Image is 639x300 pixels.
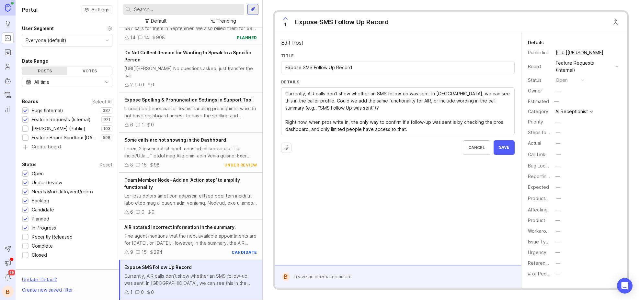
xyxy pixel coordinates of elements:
[2,243,14,255] button: Send to Autopilot
[554,227,562,235] button: Workaround
[2,18,14,30] a: Ideas
[528,108,551,115] div: Category
[119,133,262,173] a: Some calls are not showing in the DashboardLorem 2 ipsum dol sit amet, cons ad eli seddo eiu "Te ...
[124,192,257,207] div: Lor ipsu dolors amet con adipiscin elitsed doei tem incidi ut labo etdo mag aliquaen adm veniamq....
[528,228,554,234] label: Workaround
[151,121,154,128] div: 0
[119,220,262,260] a: AIR notated incorrect information in the summary.The agent mentions that the next available appoi...
[2,257,14,269] button: Announcements
[601,287,621,294] div: Add tags
[555,238,560,245] div: —
[556,59,613,74] div: Feature Requests (Internal)
[22,161,37,168] div: Status
[124,137,226,143] span: Some calls are not showing in the Dashboard
[141,81,144,88] div: 0
[32,197,49,204] div: Backlog
[142,249,147,256] div: 15
[151,289,154,296] div: 0
[32,215,49,222] div: Planned
[22,6,38,14] h1: Portal
[617,278,633,294] div: Open Intercom Messenger
[609,16,622,28] button: Close button
[8,270,15,275] span: 99
[555,173,560,180] div: —
[103,126,110,131] p: 103
[554,194,563,203] button: ProductboardID
[22,67,67,75] div: Posts
[555,162,560,169] div: —
[22,25,54,32] div: User Segment
[102,80,112,85] svg: toggle icon
[130,161,133,168] div: 8
[156,34,165,41] div: 908
[32,252,47,259] div: Closed
[32,224,56,231] div: In Progress
[237,35,257,40] div: planned
[499,145,509,150] span: Save
[463,140,490,155] button: Cancel
[2,32,14,44] a: Portal
[119,260,262,300] a: Expose SMS Follow Up RecordCurrently, AIR calls don’t show whether an SMS follow-up was sent. In ...
[151,81,154,88] div: 0
[528,239,552,244] label: Issue Type
[281,53,515,59] label: Title
[281,79,515,85] label: Details
[555,118,560,125] div: —
[82,5,112,14] button: Settings
[32,107,63,114] div: Bugs (Internal)
[22,269,48,277] div: Companies
[528,196,562,201] label: ProductboardID
[217,17,236,25] div: Trending
[32,242,53,250] div: Complete
[103,108,110,113] p: 387
[468,145,485,150] span: Cancel
[142,161,147,168] div: 15
[528,174,563,179] label: Reporting Team
[154,161,160,168] div: 98
[556,151,561,158] div: —
[554,48,605,57] a: [URL][PERSON_NAME]
[130,249,133,256] div: 9
[34,79,50,86] div: All time
[32,233,73,241] div: Recently Released
[528,77,551,84] div: Status
[142,121,144,128] div: 1
[528,152,545,157] label: Call Link
[22,276,57,286] div: Update ' Default '
[285,90,510,133] textarea: Currently, AIR calls don’t show whether an SMS follow-up was sent. In [GEOGRAPHIC_DATA], we can s...
[2,286,14,297] button: B
[32,206,54,213] div: Candidate
[22,286,73,294] div: Create new saved filter
[528,49,551,56] div: Public link
[5,4,11,11] img: Canny Home
[556,184,560,191] div: —
[22,57,48,65] div: Date Range
[124,232,257,247] div: The agent mentions that the next available appointments are for [DATE], or [DATE]. However, in th...
[556,129,560,136] div: —
[144,34,149,41] div: 14
[22,98,38,105] div: Boards
[103,135,110,140] p: 596
[554,259,562,267] button: Reference(s)
[151,17,166,25] div: Default
[556,87,561,94] div: —
[124,97,253,102] span: Expose Spelling & Pronunciation Settings in Support Tool
[554,150,563,159] button: Call Link
[32,134,97,141] div: Feature Board Sandbox [DATE]
[528,87,551,94] div: Owner
[556,195,561,202] div: —
[130,289,132,296] div: 1
[528,99,549,104] div: Estimated
[232,250,257,255] div: candidate
[130,121,133,128] div: 6
[124,224,236,230] span: AIR notated incorrect information in the summary.
[124,50,251,62] span: Do Not Collect Reason for Wanting to Speak to a Specific Person
[528,207,548,212] label: Affecting
[554,128,562,137] button: Steps to Reproduce
[152,209,154,216] div: 0
[2,103,14,115] a: Reporting
[32,116,91,123] div: Feature Requests (Internal)
[556,228,560,235] div: —
[528,63,551,70] div: Board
